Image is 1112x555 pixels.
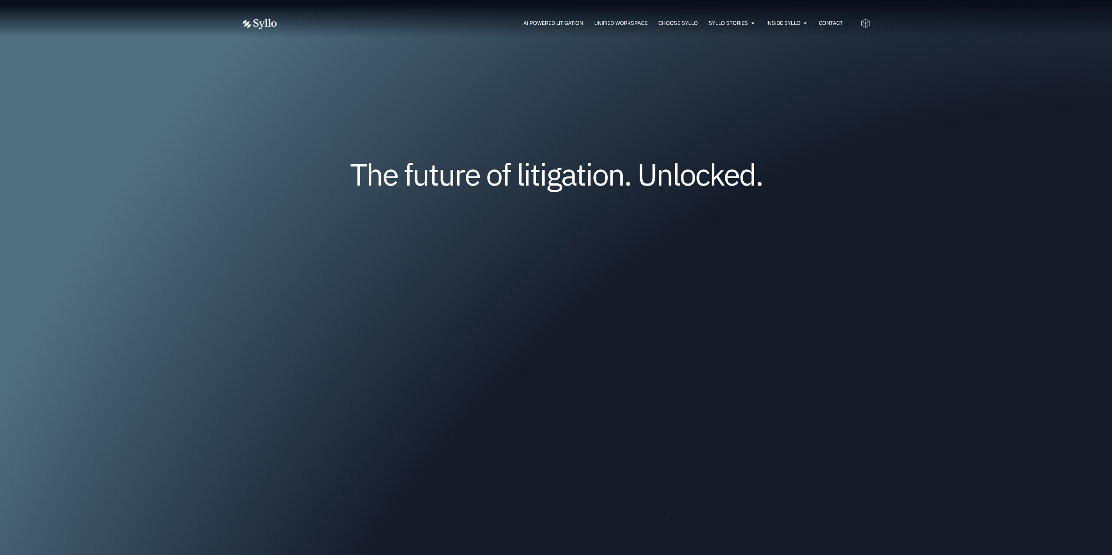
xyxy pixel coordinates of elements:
[294,160,818,189] h1: The future of litigation. Unlocked.
[294,19,843,28] div: Menu Toggle
[766,19,800,27] a: Inside Syllo
[594,19,648,27] a: Unified Workspace
[241,18,277,29] img: white logo
[819,19,843,27] a: Contact
[294,19,843,28] nav: Menu
[658,19,698,27] a: Choose Syllo
[523,19,583,27] a: AI Powered Litigation
[709,19,748,27] a: Syllo Stories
